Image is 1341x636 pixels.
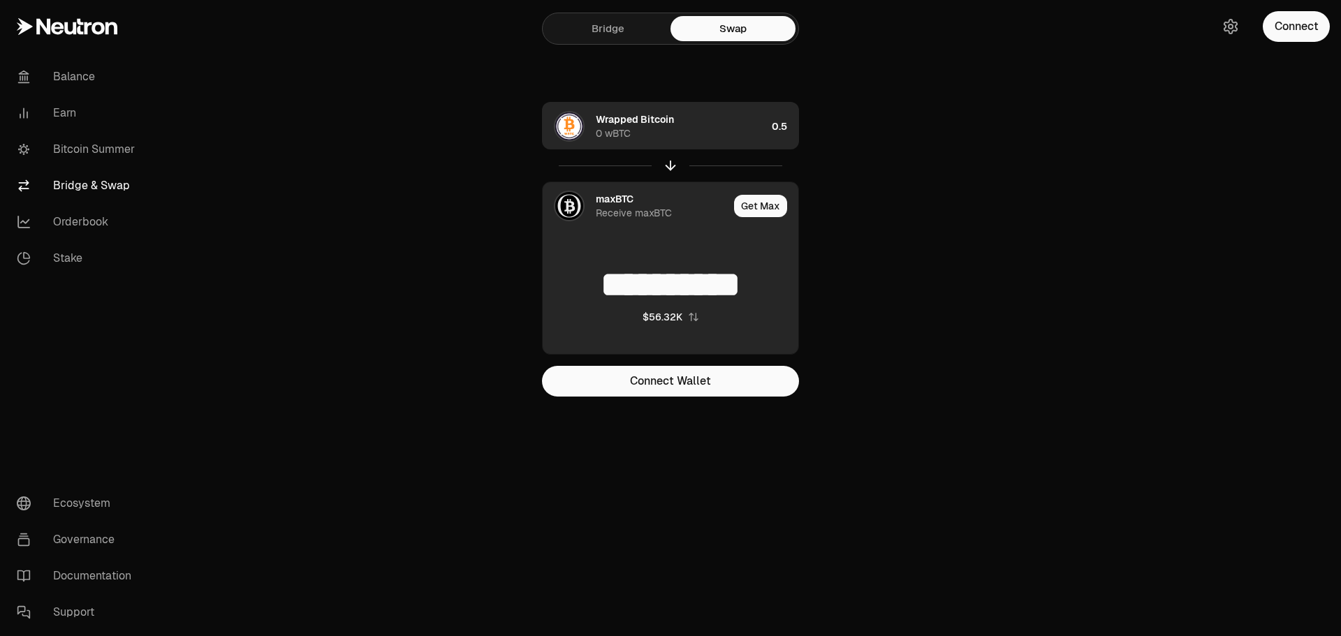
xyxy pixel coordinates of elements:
[643,310,682,324] div: $56.32K
[6,59,151,95] a: Balance
[643,310,699,324] button: $56.32K
[734,195,787,217] button: Get Max
[6,594,151,630] a: Support
[6,204,151,240] a: Orderbook
[670,16,796,41] a: Swap
[6,168,151,204] a: Bridge & Swap
[6,131,151,168] a: Bitcoin Summer
[555,192,583,220] img: maxBTC Logo
[6,558,151,594] a: Documentation
[542,366,799,397] button: Connect Wallet
[596,192,633,206] div: maxBTC
[555,112,583,140] img: wBTC Logo
[543,103,798,150] button: wBTC LogoWrapped Bitcoin0 wBTC0.5
[545,16,670,41] a: Bridge
[543,182,728,230] div: maxBTC LogomaxBTCReceive maxBTC
[6,95,151,131] a: Earn
[596,112,674,126] div: Wrapped Bitcoin
[6,240,151,276] a: Stake
[6,522,151,558] a: Governance
[6,485,151,522] a: Ecosystem
[1263,11,1330,42] button: Connect
[543,103,766,150] div: wBTC LogoWrapped Bitcoin0 wBTC
[596,206,672,220] div: Receive maxBTC
[772,103,798,150] div: 0.5
[596,126,631,140] div: 0 wBTC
